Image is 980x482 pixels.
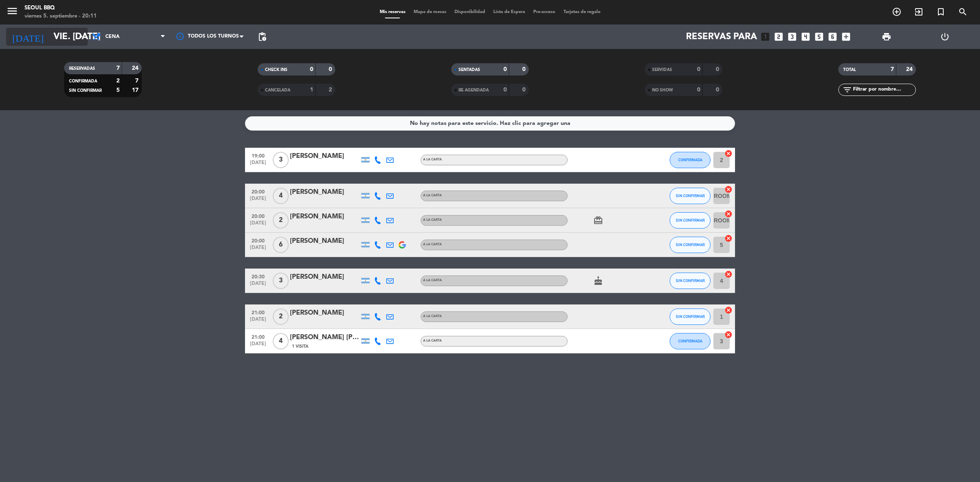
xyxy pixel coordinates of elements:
strong: 1 [310,87,313,93]
span: 4 [273,333,289,349]
div: Seoul bbq [24,4,97,12]
span: 21:00 [248,332,268,341]
span: CANCELADA [265,88,290,92]
strong: 0 [329,67,334,72]
strong: 24 [132,65,140,71]
strong: 0 [310,67,313,72]
strong: 5 [116,87,120,93]
button: SIN CONFIRMAR [670,237,710,253]
span: SIN CONFIRMAR [676,314,705,319]
span: SERVIDAS [652,68,672,72]
button: menu [6,5,18,20]
strong: 17 [132,87,140,93]
span: 20:00 [248,235,268,245]
i: looks_6 [827,31,838,42]
i: cancel [724,185,733,193]
span: A LA CARTA [423,243,442,246]
button: SIN CONFIRMAR [670,273,710,289]
div: [PERSON_NAME] [290,236,359,247]
span: 6 [273,237,289,253]
span: [DATE] [248,317,268,326]
strong: 0 [697,67,700,72]
span: SIN CONFIRMAR [69,89,102,93]
strong: 2 [116,78,120,84]
strong: 0 [716,67,721,72]
span: 4 [273,188,289,204]
i: cake [593,276,603,286]
i: looks_4 [800,31,811,42]
span: 20:00 [248,211,268,220]
i: add_box [841,31,851,42]
i: filter_list [842,85,852,95]
span: [DATE] [248,160,268,169]
span: Mapa de mesas [410,10,450,14]
span: A LA CARTA [423,279,442,282]
button: CONFIRMADA [670,333,710,349]
strong: 7 [116,65,120,71]
img: google-logo.png [399,241,406,249]
i: cancel [724,331,733,339]
span: 20:00 [248,187,268,196]
span: Cena [105,34,120,40]
span: 19:00 [248,151,268,160]
span: SIN CONFIRMAR [676,278,705,283]
i: search [958,7,968,17]
div: [PERSON_NAME] [290,272,359,282]
button: CONFIRMADA [670,152,710,168]
strong: 0 [503,87,507,93]
span: print [882,32,891,42]
span: TOTAL [843,68,856,72]
div: [PERSON_NAME] [290,151,359,162]
span: SIN CONFIRMAR [676,193,705,198]
span: 2 [273,309,289,325]
span: 3 [273,273,289,289]
i: add_circle_outline [892,7,902,17]
i: card_giftcard [593,215,603,225]
span: CONFIRMADA [678,158,702,162]
i: cancel [724,210,733,218]
div: [PERSON_NAME] [PERSON_NAME] [290,332,359,343]
span: CONFIRMADA [69,79,97,83]
span: NO SHOW [652,88,673,92]
i: turned_in_not [936,7,946,17]
span: CHECK INS [265,68,287,72]
i: [DATE] [6,28,49,46]
span: [DATE] [248,220,268,230]
span: Disponibilidad [450,10,489,14]
div: No hay notas para este servicio. Haz clic para agregar una [410,119,570,128]
span: SIN CONFIRMAR [676,218,705,222]
strong: 0 [716,87,721,93]
button: SIN CONFIRMAR [670,309,710,325]
i: menu [6,5,18,17]
span: A LA CARTA [423,218,442,222]
input: Filtrar por nombre... [852,85,915,94]
span: [DATE] [248,281,268,290]
strong: 0 [503,67,507,72]
span: SENTADAS [459,68,480,72]
span: Pre-acceso [529,10,559,14]
span: A LA CARTA [423,339,442,342]
i: cancel [724,270,733,278]
i: cancel [724,306,733,314]
strong: 2 [329,87,334,93]
span: 2 [273,212,289,229]
span: Lista de Espera [489,10,529,14]
strong: 0 [522,67,527,72]
div: LOG OUT [915,24,974,49]
button: SIN CONFIRMAR [670,188,710,204]
span: SIN CONFIRMAR [676,242,705,247]
span: RESERVADAS [69,67,95,71]
i: power_settings_new [940,32,950,42]
span: 1 Visita [292,343,308,350]
i: looks_5 [814,31,824,42]
strong: 0 [522,87,527,93]
span: RE AGENDADA [459,88,489,92]
div: viernes 5. septiembre - 20:11 [24,12,97,20]
i: arrow_drop_down [76,32,86,42]
i: looks_two [773,31,784,42]
span: [DATE] [248,245,268,254]
span: A LA CARTA [423,194,442,197]
span: A LA CARTA [423,158,442,161]
i: cancel [724,234,733,242]
strong: 24 [906,67,914,72]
